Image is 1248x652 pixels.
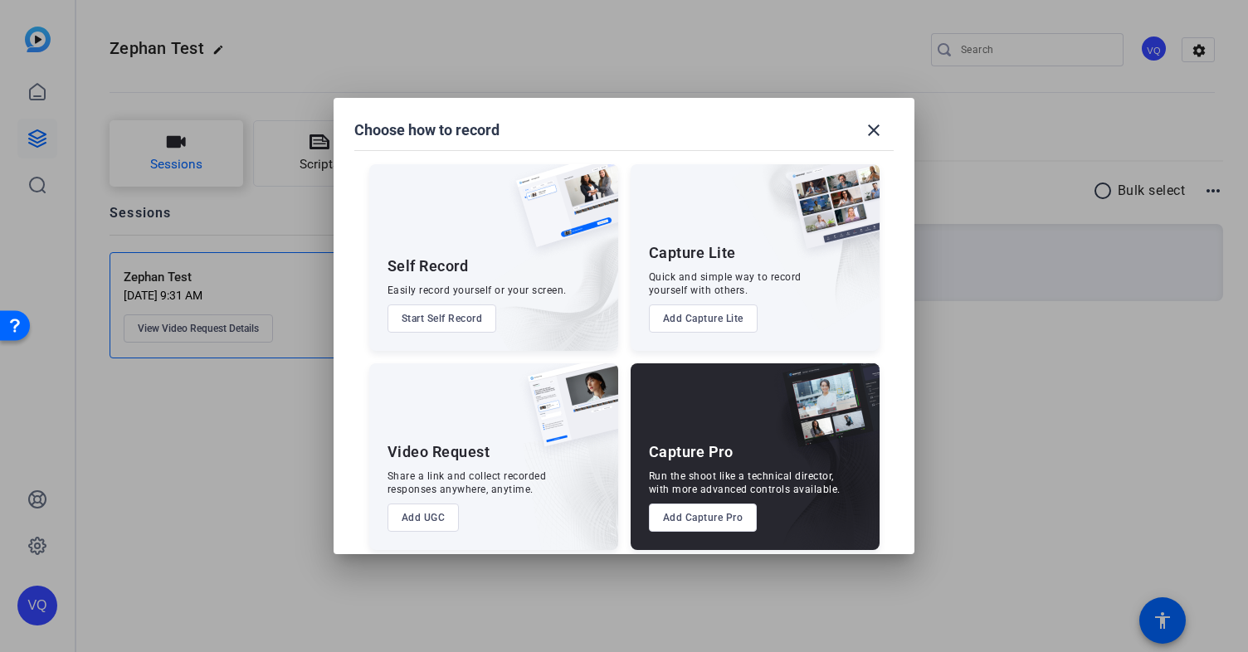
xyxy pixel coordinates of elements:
[522,415,618,550] img: embarkstudio-ugc-content.png
[649,504,758,532] button: Add Capture Pro
[649,304,758,333] button: Add Capture Lite
[649,442,734,462] div: Capture Pro
[388,442,490,462] div: Video Request
[388,470,547,496] div: Share a link and collect recorded responses anywhere, anytime.
[388,504,460,532] button: Add UGC
[504,164,618,264] img: self-record.png
[864,120,884,140] mat-icon: close
[515,363,618,464] img: ugc-content.png
[777,164,880,265] img: capture-lite.png
[354,120,500,140] h1: Choose how to record
[388,304,497,333] button: Start Self Record
[757,384,880,550] img: embarkstudio-capture-pro.png
[649,470,841,496] div: Run the shoot like a technical director, with more advanced controls available.
[474,200,618,351] img: embarkstudio-self-record.png
[649,243,736,263] div: Capture Lite
[388,256,469,276] div: Self Record
[770,363,880,465] img: capture-pro.png
[649,270,802,297] div: Quick and simple way to record yourself with others.
[388,284,567,297] div: Easily record yourself or your screen.
[731,164,880,330] img: embarkstudio-capture-lite.png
